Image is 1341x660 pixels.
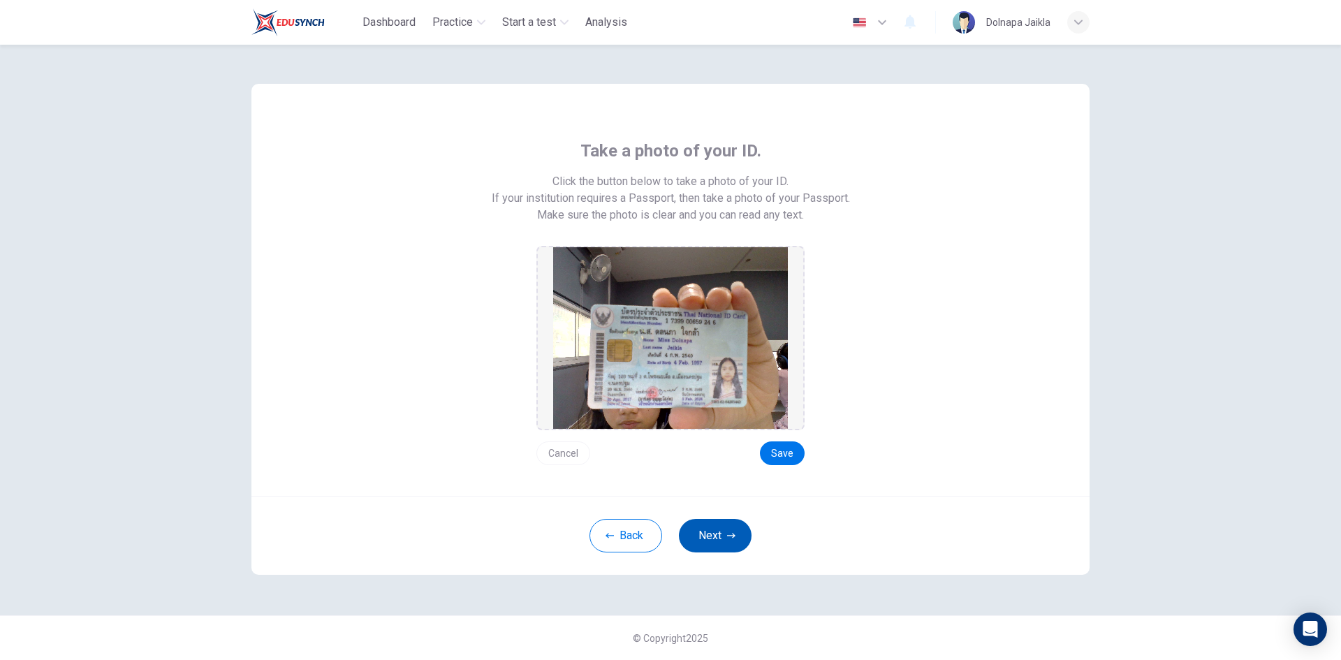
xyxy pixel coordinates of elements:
[679,519,752,552] button: Next
[492,173,850,207] span: Click the button below to take a photo of your ID. If your institution requires a Passport, then ...
[432,14,473,31] span: Practice
[986,14,1050,31] div: Dolnapa Jaikla
[760,441,805,465] button: Save
[580,10,633,35] button: Analysis
[536,441,590,465] button: Cancel
[633,633,708,644] span: © Copyright 2025
[585,14,627,31] span: Analysis
[362,14,416,31] span: Dashboard
[251,8,325,36] img: Train Test logo
[851,17,868,28] img: en
[357,10,421,35] button: Dashboard
[1294,613,1327,646] div: Open Intercom Messenger
[580,140,761,162] span: Take a photo of your ID.
[537,207,804,223] span: Make sure the photo is clear and you can read any text.
[502,14,556,31] span: Start a test
[427,10,491,35] button: Practice
[589,519,662,552] button: Back
[497,10,574,35] button: Start a test
[953,11,975,34] img: Profile picture
[553,247,788,429] img: preview screemshot
[251,8,357,36] a: Train Test logo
